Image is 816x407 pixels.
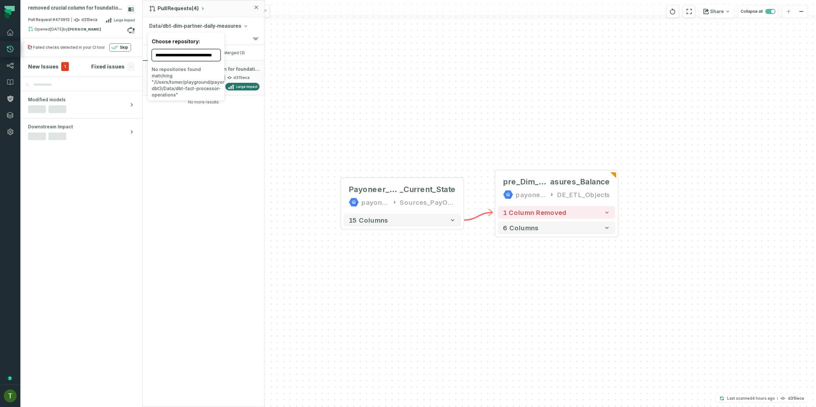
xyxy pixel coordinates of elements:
[149,22,248,30] button: Data/dbt-dim-partner-daily-measures
[7,375,13,381] div: Tooltip anchor
[148,64,224,101] div: No repositories found matching " /Users/tomer/playground/payoneer-dbt3/Data/dbt-fact-processor-op...
[148,34,224,49] div: Choose repository:
[4,389,17,402] img: avatar of Tomer Galun
[148,32,224,101] div: Data/dbt-dim-partner-daily-measures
